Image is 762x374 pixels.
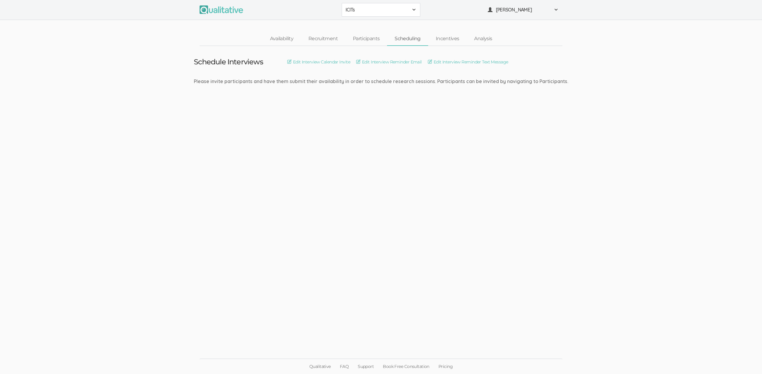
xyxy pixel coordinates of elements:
[200,5,243,14] img: Qualitative
[732,345,762,374] iframe: Chat Widget
[345,32,387,45] a: Participants
[262,32,301,45] a: Availability
[428,59,508,65] a: Edit Interview Reminder Text Message
[467,32,500,45] a: Analysis
[342,3,420,17] button: ICITs
[356,59,422,65] a: Edit Interview Reminder Email
[194,58,263,66] h3: Schedule Interviews
[353,359,378,374] a: Support
[301,32,345,45] a: Recruitment
[305,359,335,374] a: Qualitative
[335,359,353,374] a: FAQ
[346,6,409,13] span: ICITs
[194,78,568,85] div: Please invite participants and have them submit their availability in order to schedule research ...
[428,32,467,45] a: Incentives
[484,3,562,17] button: [PERSON_NAME]
[387,32,428,45] a: Scheduling
[434,359,457,374] a: Pricing
[496,6,550,13] span: [PERSON_NAME]
[287,59,350,65] a: Edit Interview Calendar Invite
[378,359,434,374] a: Book Free Consultation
